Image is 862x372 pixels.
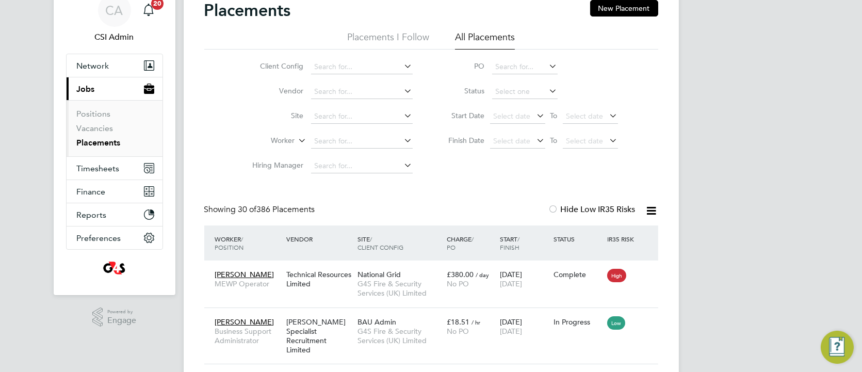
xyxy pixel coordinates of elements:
[284,312,355,360] div: [PERSON_NAME] Specialist Recruitment Limited
[213,264,658,273] a: [PERSON_NAME]MEWP OperatorTechnical Resources LimitedNational GridG4S Fire & Security Services (U...
[92,308,136,327] a: Powered byEngage
[107,308,136,316] span: Powered by
[67,157,162,180] button: Timesheets
[236,136,295,146] label: Worker
[438,86,485,95] label: Status
[67,203,162,226] button: Reports
[213,312,658,320] a: [PERSON_NAME]Business Support Administrator[PERSON_NAME] Specialist Recruitment LimitedBAU AdminG...
[551,230,605,248] div: Status
[106,4,123,17] span: CA
[204,204,317,215] div: Showing
[605,230,640,248] div: IR35 Risk
[357,270,401,279] span: National Grid
[494,136,531,145] span: Select date
[438,136,485,145] label: Finish Date
[355,230,444,256] div: Site
[347,31,429,50] li: Placements I Follow
[77,187,106,197] span: Finance
[357,317,396,327] span: BAU Admin
[66,260,163,277] a: Go to home page
[238,204,257,215] span: 30 of
[566,111,604,121] span: Select date
[497,230,551,256] div: Start
[447,327,469,336] span: No PO
[77,123,113,133] a: Vacancies
[607,269,626,282] span: High
[245,160,304,170] label: Hiring Manager
[500,327,522,336] span: [DATE]
[438,111,485,120] label: Start Date
[77,109,111,119] a: Positions
[547,134,561,147] span: To
[245,61,304,71] label: Client Config
[284,230,355,248] div: Vendor
[284,265,355,294] div: Technical Resources Limited
[311,60,413,74] input: Search for...
[215,327,281,345] span: Business Support Administrator
[492,60,558,74] input: Search for...
[497,312,551,341] div: [DATE]
[548,204,636,215] label: Hide Low IR35 Risks
[607,316,625,330] span: Low
[101,260,127,277] img: g4sssuk-logo-retina.png
[213,230,284,256] div: Worker
[357,235,403,251] span: / Client Config
[215,317,274,327] span: [PERSON_NAME]
[238,204,315,215] span: 386 Placements
[447,235,474,251] span: / PO
[357,279,442,298] span: G4S Fire & Security Services (UK) Limited
[245,86,304,95] label: Vendor
[215,235,244,251] span: / Position
[67,77,162,100] button: Jobs
[77,138,121,148] a: Placements
[455,31,515,50] li: All Placements
[66,31,163,43] span: CSI Admin
[311,109,413,124] input: Search for...
[67,54,162,77] button: Network
[492,85,558,99] input: Select one
[494,111,531,121] span: Select date
[438,61,485,71] label: PO
[77,84,95,94] span: Jobs
[311,85,413,99] input: Search for...
[497,265,551,294] div: [DATE]
[215,270,274,279] span: [PERSON_NAME]
[821,331,854,364] button: Engage Resource Center
[471,318,480,326] span: / hr
[566,136,604,145] span: Select date
[500,279,522,288] span: [DATE]
[547,109,561,122] span: To
[476,271,489,279] span: / day
[311,159,413,173] input: Search for...
[357,327,442,345] span: G4S Fire & Security Services (UK) Limited
[77,210,107,220] span: Reports
[554,270,602,279] div: Complete
[215,279,281,288] span: MEWP Operator
[77,233,121,243] span: Preferences
[447,279,469,288] span: No PO
[447,317,469,327] span: £18.51
[245,111,304,120] label: Site
[554,317,602,327] div: In Progress
[67,180,162,203] button: Finance
[77,164,120,173] span: Timesheets
[447,270,474,279] span: £380.00
[444,230,498,256] div: Charge
[77,61,109,71] span: Network
[67,227,162,249] button: Preferences
[107,316,136,325] span: Engage
[500,235,519,251] span: / Finish
[311,134,413,149] input: Search for...
[67,100,162,156] div: Jobs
